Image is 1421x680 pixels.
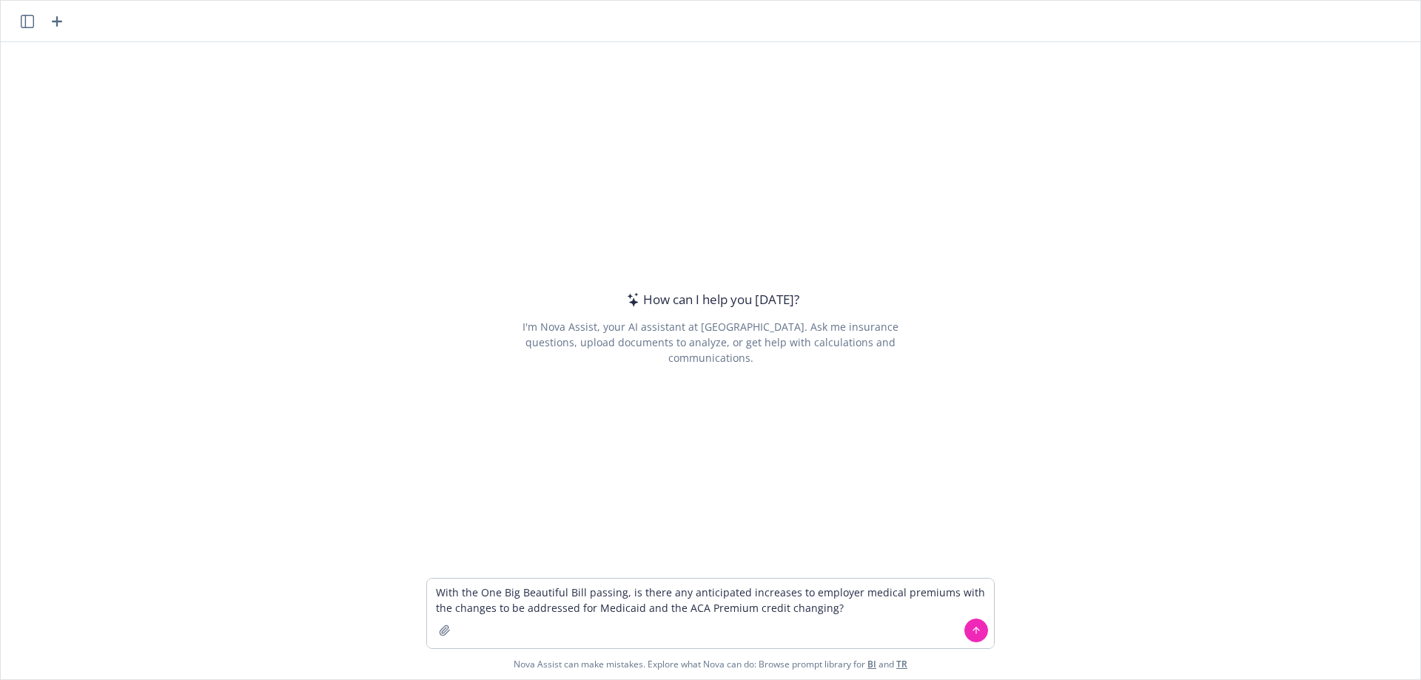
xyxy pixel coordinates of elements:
div: I'm Nova Assist, your AI assistant at [GEOGRAPHIC_DATA]. Ask me insurance questions, upload docum... [502,319,918,366]
a: BI [867,658,876,670]
div: How can I help you [DATE]? [622,290,799,309]
a: TR [896,658,907,670]
span: Nova Assist can make mistakes. Explore what Nova can do: Browse prompt library for and [7,649,1414,679]
textarea: With the One Big Beautiful Bill passing, is there any anticipated increases to employer medical p... [427,579,994,648]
